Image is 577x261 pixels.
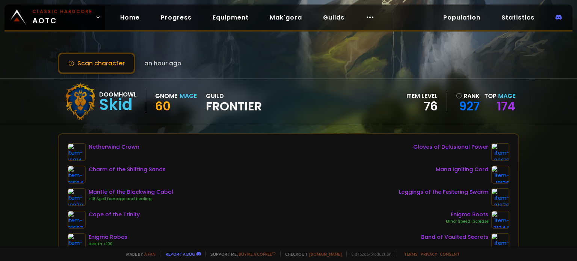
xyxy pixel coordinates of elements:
[491,211,509,229] img: item-21344
[437,10,486,25] a: Population
[32,8,92,15] small: Classic Hardcore
[99,99,137,110] div: Skid
[207,10,255,25] a: Equipment
[68,143,86,161] img: item-16914
[421,251,437,257] a: Privacy
[58,53,135,74] button: Scan character
[206,101,262,112] span: Frontier
[446,211,488,219] div: Enigma Boots
[491,233,509,251] img: item-21414
[68,233,86,251] img: item-21343
[89,188,173,196] div: Mantle of the Blackwing Cabal
[114,10,146,25] a: Home
[436,166,488,173] div: Mana Igniting Cord
[206,91,262,112] div: guild
[446,219,488,225] div: Minor Speed Increase
[68,211,86,229] img: item-21697
[68,166,86,184] img: item-21504
[205,251,276,257] span: Support me,
[144,59,181,68] span: an hour ago
[491,143,509,161] img: item-20618
[495,10,541,25] a: Statistics
[421,233,488,241] div: Band of Vaulted Secrets
[122,251,156,257] span: Made by
[491,166,509,184] img: item-19136
[89,143,139,151] div: Netherwind Crown
[155,10,198,25] a: Progress
[456,91,480,101] div: rank
[155,98,171,115] span: 60
[406,101,438,112] div: 76
[491,188,509,206] img: item-21676
[166,251,195,257] a: Report a bug
[280,251,342,257] span: Checkout
[89,211,140,219] div: Cape of the Trinity
[406,91,438,101] div: item level
[89,166,166,173] div: Charm of the Shifting Sands
[89,241,127,247] div: Health +100
[99,90,137,99] div: Doomhowl
[89,196,173,202] div: +18 Spell Damage and Healing
[144,251,156,257] a: a fan
[440,251,460,257] a: Consent
[264,10,308,25] a: Mak'gora
[399,188,488,196] div: Leggings of the Festering Swarm
[413,143,488,151] div: Gloves of Delusional Power
[180,91,197,101] div: Mage
[89,233,127,241] div: Enigma Robes
[317,10,350,25] a: Guilds
[239,251,276,257] a: Buy me a coffee
[309,251,342,257] a: [DOMAIN_NAME]
[404,251,418,257] a: Terms
[456,101,480,112] a: 927
[498,92,515,100] span: Mage
[32,8,92,26] span: AOTC
[5,5,105,30] a: Classic HardcoreAOTC
[484,91,515,101] div: Top
[68,188,86,206] img: item-19370
[346,251,391,257] span: v. d752d5 - production
[155,91,177,101] div: Gnome
[497,98,515,115] a: 174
